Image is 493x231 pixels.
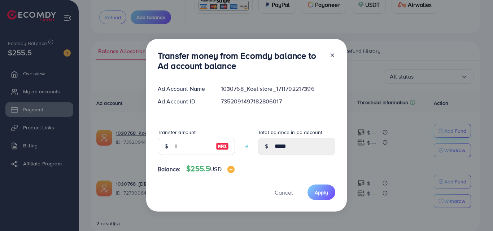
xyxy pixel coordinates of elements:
[275,188,293,196] span: Cancel
[215,85,341,93] div: 1030768_Koel store_1711792217396
[152,97,215,106] div: Ad Account ID
[307,185,335,200] button: Apply
[158,50,324,71] h3: Transfer money from Ecomdy balance to Ad account balance
[158,129,196,136] label: Transfer amount
[258,129,322,136] label: Total balance in ad account
[266,185,302,200] button: Cancel
[462,199,488,226] iframe: Chat
[216,142,229,151] img: image
[158,165,180,173] span: Balance:
[215,97,341,106] div: 7352091497182806017
[315,189,328,196] span: Apply
[152,85,215,93] div: Ad Account Name
[186,164,234,173] h4: $255.5
[227,166,235,173] img: image
[210,165,221,173] span: USD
